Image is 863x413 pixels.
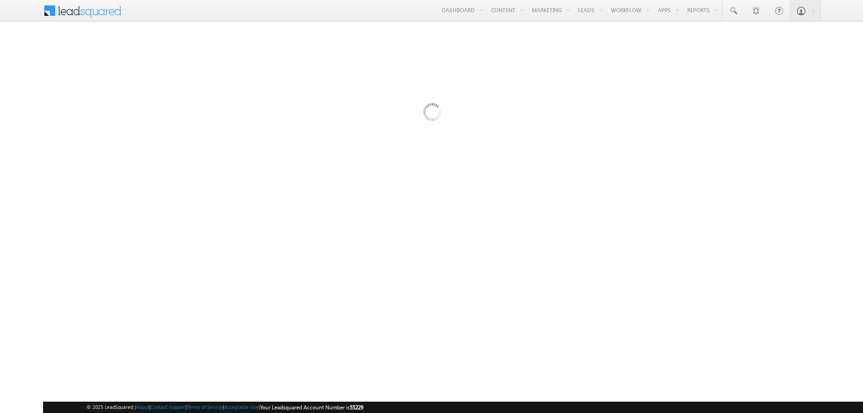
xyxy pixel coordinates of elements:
span: 55229 [350,404,363,411]
a: Acceptable Use [224,404,259,410]
a: About [136,404,149,410]
a: Terms of Service [188,404,223,410]
a: Contact Support [150,404,186,410]
img: Loading... [385,67,478,160]
span: © 2025 LeadSquared | | | | | [87,403,363,412]
span: Your Leadsquared Account Number is [260,404,363,411]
